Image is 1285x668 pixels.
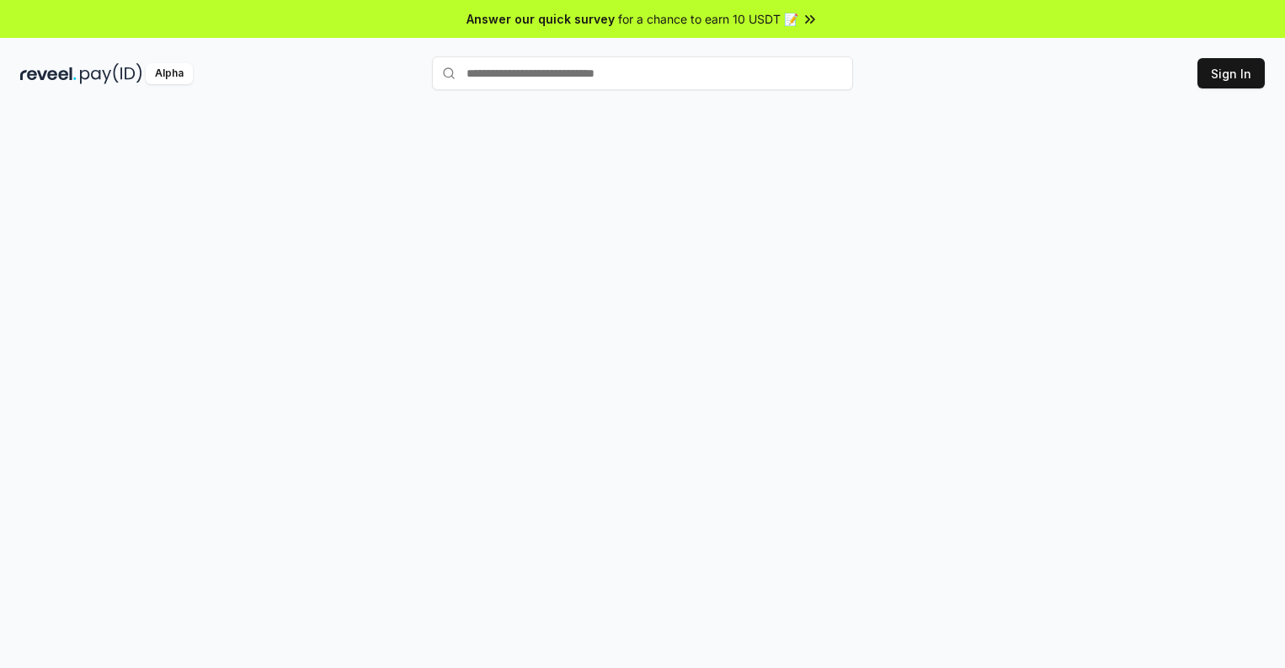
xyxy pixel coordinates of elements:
[467,10,615,28] span: Answer our quick survey
[1197,58,1265,88] button: Sign In
[618,10,798,28] span: for a chance to earn 10 USDT 📝
[20,63,77,84] img: reveel_dark
[80,63,142,84] img: pay_id
[146,63,193,84] div: Alpha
